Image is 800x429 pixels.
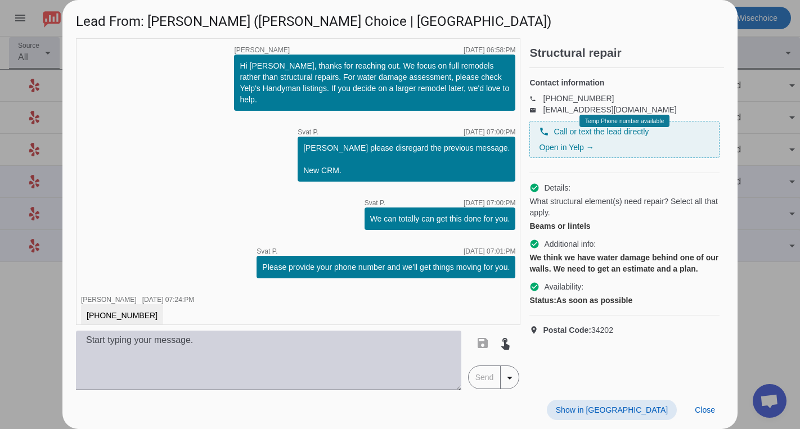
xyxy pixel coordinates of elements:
span: Svat P. [365,200,385,206]
span: Additional info: [544,238,596,250]
div: Hi [PERSON_NAME], thanks for reaching out. We focus on full remodels rather than structural repai... [240,60,510,105]
span: 34202 [543,324,613,336]
div: As soon as possible [529,295,720,306]
div: [DATE] 07:01:PM [464,248,515,255]
span: What structural element(s) need repair? Select all that apply. [529,196,720,218]
a: [EMAIL_ADDRESS][DOMAIN_NAME] [543,105,676,114]
span: Svat P. [257,248,277,255]
mat-icon: touch_app [498,336,512,350]
mat-icon: check_circle [529,183,540,193]
mat-icon: location_on [529,326,543,335]
div: We can totally can get this done for you. [370,213,510,224]
span: Show in [GEOGRAPHIC_DATA] [556,405,668,414]
strong: Postal Code: [543,326,591,335]
span: Close [695,405,715,414]
a: [PHONE_NUMBER] [543,94,614,103]
mat-icon: phone [529,96,543,101]
div: Beams or lintels [529,220,720,232]
div: [DATE] 07:24:PM [142,296,194,303]
mat-icon: arrow_drop_down [503,371,516,385]
div: [DATE] 07:00:PM [464,200,515,206]
span: Availability: [544,281,583,292]
mat-icon: check_circle [529,239,540,249]
span: Details: [544,182,570,193]
div: [PHONE_NUMBER] [87,310,158,321]
mat-icon: email [529,107,543,112]
div: [DATE] 07:00:PM [464,129,515,136]
span: [PERSON_NAME] [234,47,290,53]
h4: Contact information [529,77,720,88]
div: Please provide your phone number and we'll get things moving for you. [262,261,510,273]
strong: Status: [529,296,556,305]
button: Close [686,400,724,420]
mat-icon: phone [539,127,549,137]
h2: Structural repair [529,47,724,58]
div: [PERSON_NAME] please disregard the previous message. New CRM. [303,142,510,176]
span: Svat P. [298,129,318,136]
mat-icon: check_circle [529,282,540,292]
span: [PERSON_NAME] [81,296,137,304]
button: Show in [GEOGRAPHIC_DATA] [547,400,677,420]
div: [DATE] 06:58:PM [464,47,515,53]
span: Temp Phone number available [585,118,664,124]
a: Open in Yelp → [539,143,594,152]
div: We think we have water damage behind one of our walls. We need to get an estimate and a plan. [529,252,720,274]
span: Call or text the lead directly [554,126,649,137]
